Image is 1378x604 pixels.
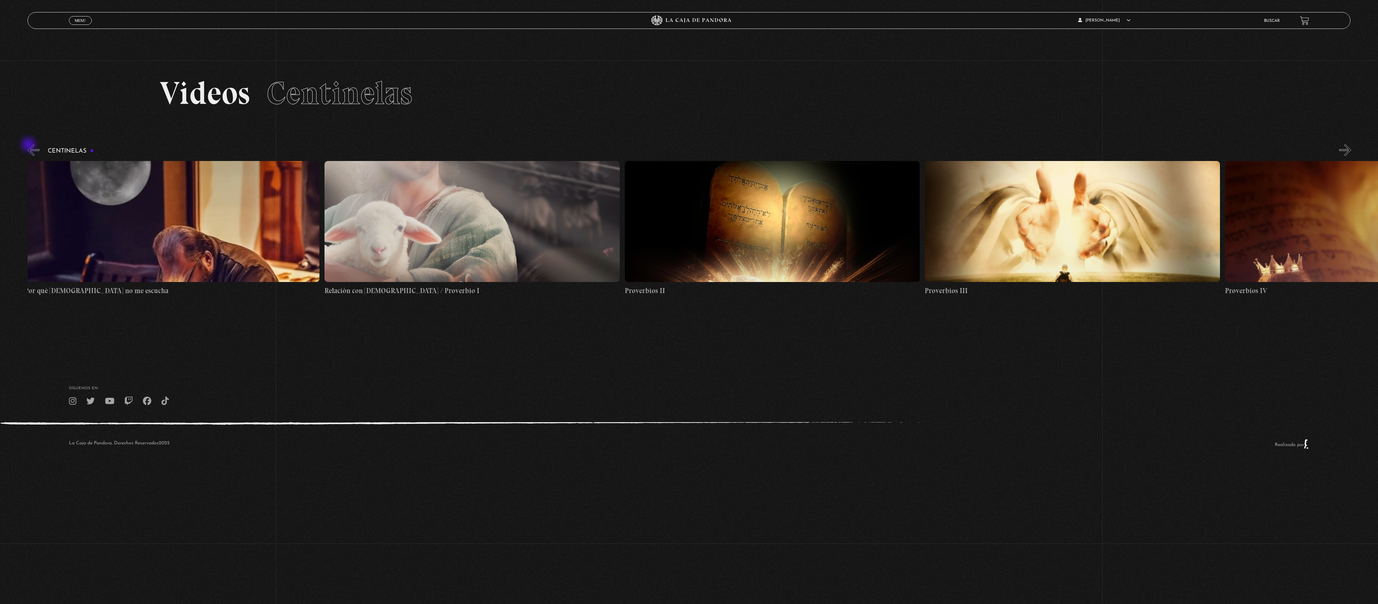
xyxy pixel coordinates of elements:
h4: SÍguenos en: [69,387,1309,390]
a: Buscar [1264,19,1280,23]
a: View your shopping cart [1300,16,1309,25]
h4: Relación con [DEMOGRAPHIC_DATA] / Proverbio I [324,285,619,296]
h4: Proverbios III [925,285,1220,296]
button: Previous [28,144,39,156]
span: Centinelas [267,74,412,112]
h2: Videos [160,77,1218,109]
a: Proverbios III [925,161,1220,296]
h3: Centinelas [48,148,94,154]
h4: Por qué [DEMOGRAPHIC_DATA] no me escucha [25,285,319,296]
span: [PERSON_NAME] [1078,18,1131,23]
a: Realizado por [1275,442,1309,447]
span: Cerrar [73,24,88,29]
h4: Proverbios II [625,285,920,296]
span: Menu [75,18,86,23]
a: Proverbios II [625,161,920,296]
button: Next [1339,144,1351,156]
p: La Caja de Pandora, Derechos Reservados 2025 [69,439,169,449]
a: Relación con [DEMOGRAPHIC_DATA] / Proverbio I [324,161,619,296]
a: Por qué [DEMOGRAPHIC_DATA] no me escucha [25,161,319,296]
